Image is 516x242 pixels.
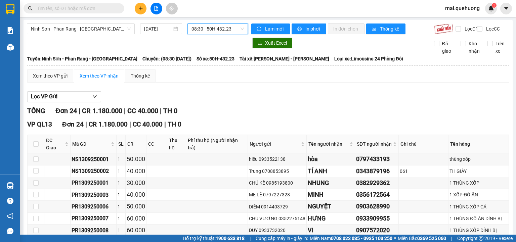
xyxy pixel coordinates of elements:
span: Người gửi [250,140,300,148]
span: CC 40.000 [133,120,163,128]
span: Tên người nhận [308,140,348,148]
span: | [79,107,80,115]
button: printerIn phơi [292,23,326,34]
th: CC [146,135,167,153]
div: hiếu 0933522138 [249,155,305,163]
td: 0356172564 [355,189,399,201]
span: notification [7,213,13,219]
div: 50.000 [127,202,145,211]
img: solution-icon [7,27,14,34]
button: caret-down [500,3,512,14]
span: CR 1.180.000 [82,107,122,115]
span: TH 0 [163,107,177,115]
div: 1 XỐP ĐỒ ĂN [449,191,508,198]
div: 1 [118,167,124,175]
div: PR1309250008 [72,226,115,235]
td: 0933909955 [355,213,399,225]
div: 1 [118,155,124,163]
td: PR1309250006 [71,201,117,212]
div: NS1309250001 [72,155,115,163]
td: PR1309250001 [71,177,117,189]
img: warehouse-icon [7,44,14,51]
span: Lọc CR [462,25,479,33]
span: SĐT người nhận [357,140,392,148]
td: MINH [307,189,355,201]
span: bar-chart [372,27,377,32]
span: file-add [154,6,159,11]
span: printer [297,27,303,32]
div: 1 [118,227,124,234]
sup: 1 [492,3,497,8]
div: 50.000 [127,154,145,164]
div: 1 [118,191,124,198]
span: | [250,235,251,242]
span: Loại xe: Limousine 24 Phòng Đôi [334,55,403,62]
div: 061 [400,167,447,175]
div: hòa [308,154,354,164]
td: NHUNG [307,177,355,189]
div: 1 [118,215,124,222]
td: HƯNG [307,213,355,225]
span: Cung cấp máy in - giấy in: [256,235,308,242]
td: hòa [307,153,355,165]
span: Mã GD [72,140,110,148]
div: TÍ ANH [308,166,354,176]
th: Ghi chú [399,135,448,153]
td: TÍ ANH [307,165,355,177]
div: NHUNG [308,178,354,188]
span: In phơi [305,25,321,33]
span: Chuyến: (08:30 [DATE]) [142,55,191,62]
span: | [85,120,87,128]
button: bar-chartThống kê [366,23,405,34]
th: SL [117,135,126,153]
strong: 0708 023 035 - 0935 103 250 [331,236,392,241]
span: Lọc VP Gửi [31,92,57,101]
span: Hỗ trợ kỹ thuật: [183,235,245,242]
span: CR 1.180.000 [89,120,128,128]
div: Xem theo VP nhận [80,72,119,80]
th: Phí thu hộ (Người nhận trả) [186,135,248,153]
div: VI [308,226,354,235]
th: Thu hộ [167,135,186,153]
span: VP QL13 [27,120,52,128]
span: ĐC Giao [46,137,63,151]
span: Kho nhận [466,40,482,55]
span: | [451,235,452,242]
span: | [129,120,131,128]
span: search [28,6,33,11]
div: 0933909955 [356,214,397,223]
div: 60.000 [127,226,145,235]
img: 9k= [434,23,453,34]
span: Thống kê [380,25,400,33]
strong: 0369 525 060 [417,236,446,241]
div: PR1309250006 [72,202,115,211]
div: Trung 0708853895 [249,167,305,175]
span: | [164,120,166,128]
button: plus [135,3,146,14]
div: CHÚ VƯƠNG 0352275148 [249,215,305,222]
div: 0343879196 [356,166,397,176]
div: PR1309250001 [72,179,115,187]
div: 0797433193 [356,154,397,164]
div: NS1309250002 [72,167,115,175]
span: Làm mới [265,25,285,33]
span: Miền Nam [310,235,392,242]
span: CC 40.000 [127,107,158,115]
div: MẸ LÊ 0797227328 [249,191,305,198]
th: Tên hàng [448,135,509,153]
div: 1 [118,203,124,210]
img: warehouse-icon [7,182,14,189]
td: VI [307,225,355,236]
div: 1 THÙNG XỐP [449,179,508,187]
span: Ninh Sơn - Phan Rang - Miền Tây [31,24,131,34]
div: 40.000 [127,190,145,199]
span: Số xe: 50H-432.23 [197,55,234,62]
span: mai.quehuong [440,4,485,12]
td: 0382929362 [355,177,399,189]
span: plus [138,6,143,11]
span: message [7,228,13,234]
span: Trên xe [493,40,509,55]
button: In đơn chọn [328,23,364,34]
span: question-circle [7,198,13,204]
td: PR1309250007 [71,213,117,225]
